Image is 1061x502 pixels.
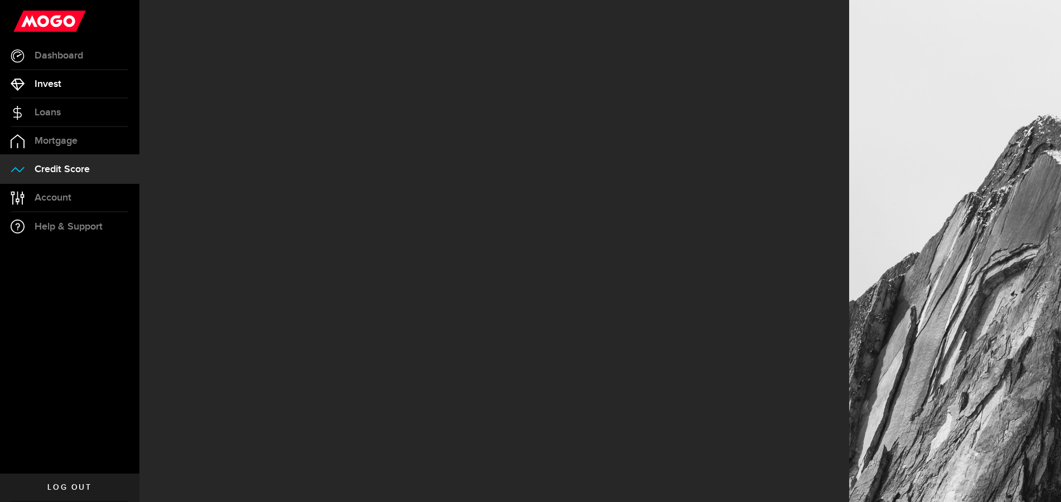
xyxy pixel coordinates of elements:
[35,108,61,118] span: Loans
[35,79,61,89] span: Invest
[47,484,91,491] span: Log out
[35,222,103,232] span: Help & Support
[35,51,83,61] span: Dashboard
[35,164,90,174] span: Credit Score
[35,136,77,146] span: Mortgage
[9,4,42,38] button: Open LiveChat chat widget
[35,193,71,203] span: Account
